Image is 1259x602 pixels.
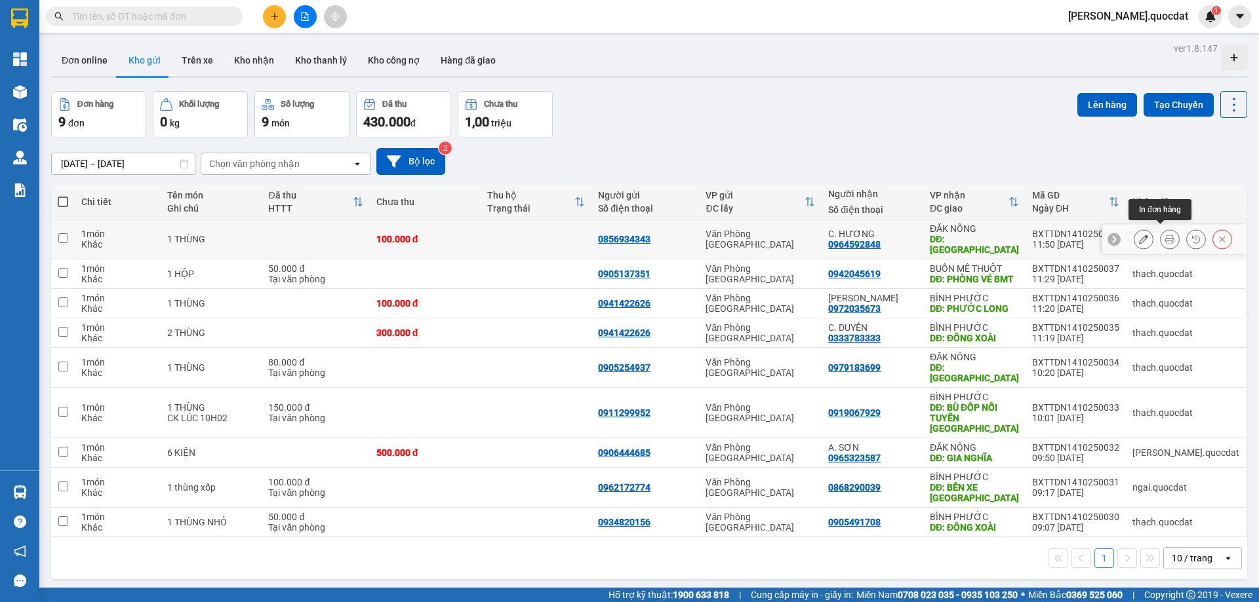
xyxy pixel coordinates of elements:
[54,12,64,21] span: search
[352,159,363,169] svg: open
[268,487,363,498] div: Tại văn phòng
[1132,447,1239,458] div: simon.quocdat
[930,234,1019,255] div: DĐ: KIẾN ĐỨC
[930,190,1009,200] div: VP nhận
[167,413,255,423] div: CK LÚC 10H02
[1174,41,1218,56] div: ver 1.8.147
[1032,322,1119,333] div: BXTTDN1410250035
[1132,197,1239,207] div: Nhân viên
[923,185,1026,219] th: Toggle SortBy
[268,522,363,533] div: Tại văn phòng
[1132,298,1239,309] div: thach.quocdat
[598,190,692,200] div: Người gửi
[1129,199,1191,220] div: In đơn hàng
[13,118,27,132] img: warehouse-icon
[1032,229,1119,239] div: BXTTDN1410250038
[828,517,881,527] div: 0905491708
[430,45,506,76] button: Hàng đã giao
[598,447,650,458] div: 0906444685
[598,407,650,418] div: 0911299952
[262,185,369,219] th: Toggle SortBy
[382,100,407,109] div: Đã thu
[439,141,452,155] sup: 2
[224,45,285,76] button: Kho nhận
[268,203,352,214] div: HTTT
[268,477,363,487] div: 100.000 đ
[598,482,650,493] div: 0962172774
[930,472,1019,482] div: BÌNH PHƯỚC
[262,114,269,130] span: 9
[699,185,822,219] th: Toggle SortBy
[268,367,363,378] div: Tại văn phòng
[706,322,815,343] div: Văn Phòng [GEOGRAPHIC_DATA]
[1132,482,1239,493] div: ngai.quocdat
[828,322,917,333] div: C. DUYÊN
[99,57,137,82] span: 0906 477 911
[1134,229,1153,249] div: Sửa đơn hàng
[930,482,1019,503] div: DĐ: BẾN XE TRƯỜNG HẢI
[898,590,1018,600] strong: 0708 023 035 - 0935 103 250
[81,367,154,378] div: Khác
[598,203,692,214] div: Số điện thoại
[458,91,553,138] button: Chưa thu1,00 triệu
[706,442,815,463] div: Văn Phòng [GEOGRAPHIC_DATA]
[706,293,815,314] div: Văn Phòng [GEOGRAPHIC_DATA]
[81,263,154,274] div: 1 món
[170,118,180,128] span: kg
[13,151,27,164] img: warehouse-icon
[270,12,279,21] span: plus
[484,100,517,109] div: Chưa thu
[167,298,255,309] div: 1 THÙNG
[357,45,430,76] button: Kho công nợ
[81,402,154,413] div: 1 món
[11,9,28,28] img: logo-vxr
[167,190,255,200] div: Tên món
[81,239,154,250] div: Khác
[51,45,118,76] button: Đơn online
[487,203,574,214] div: Trạng thái
[598,517,650,527] div: 0934820156
[465,114,489,130] span: 1,00
[167,203,255,214] div: Ghi chú
[1032,453,1119,463] div: 09:50 [DATE]
[118,45,171,76] button: Kho gửi
[363,114,410,130] span: 430.000
[1032,487,1119,498] div: 09:17 [DATE]
[673,590,729,600] strong: 1900 633 818
[828,269,881,279] div: 0942045619
[930,512,1019,522] div: BÌNH PHƯỚC
[51,91,146,138] button: Đơn hàng9đơn
[330,12,340,21] span: aim
[81,477,154,487] div: 1 món
[99,84,138,126] strong: PHIẾU BIÊN NHẬN
[77,100,113,109] div: Đơn hàng
[828,293,917,303] div: SAMMY
[856,588,1018,602] span: Miền Nam
[81,274,154,284] div: Khác
[81,229,154,239] div: 1 món
[1021,592,1025,597] span: ⚪️
[609,588,729,602] span: Hỗ trợ kỹ thuật:
[13,85,27,99] img: warehouse-icon
[930,223,1019,234] div: ĐĂK NÔNG
[598,362,650,373] div: 0905254937
[356,91,451,138] button: Đã thu430.000đ
[706,512,815,533] div: Văn Phòng [GEOGRAPHIC_DATA]
[706,229,815,250] div: Văn Phòng [GEOGRAPHIC_DATA]
[598,298,650,309] div: 0941422626
[376,328,474,338] div: 300.000 đ
[930,362,1019,383] div: DĐ: KIẾN ĐỨC
[1032,190,1109,200] div: Mã GD
[160,114,167,130] span: 0
[81,303,154,314] div: Khác
[1058,8,1199,24] span: [PERSON_NAME].quocdat
[930,352,1019,362] div: ĐĂK NÔNG
[300,12,310,21] span: file-add
[706,263,815,284] div: Văn Phòng [GEOGRAPHIC_DATA]
[930,274,1019,284] div: DĐ: PHÒNG VÉ BMT
[930,322,1019,333] div: BÌNH PHƯỚC
[1028,588,1123,602] span: Miền Bắc
[81,333,154,343] div: Khác
[1032,357,1119,367] div: BXTTDN1410250034
[376,234,474,244] div: 100.000 đ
